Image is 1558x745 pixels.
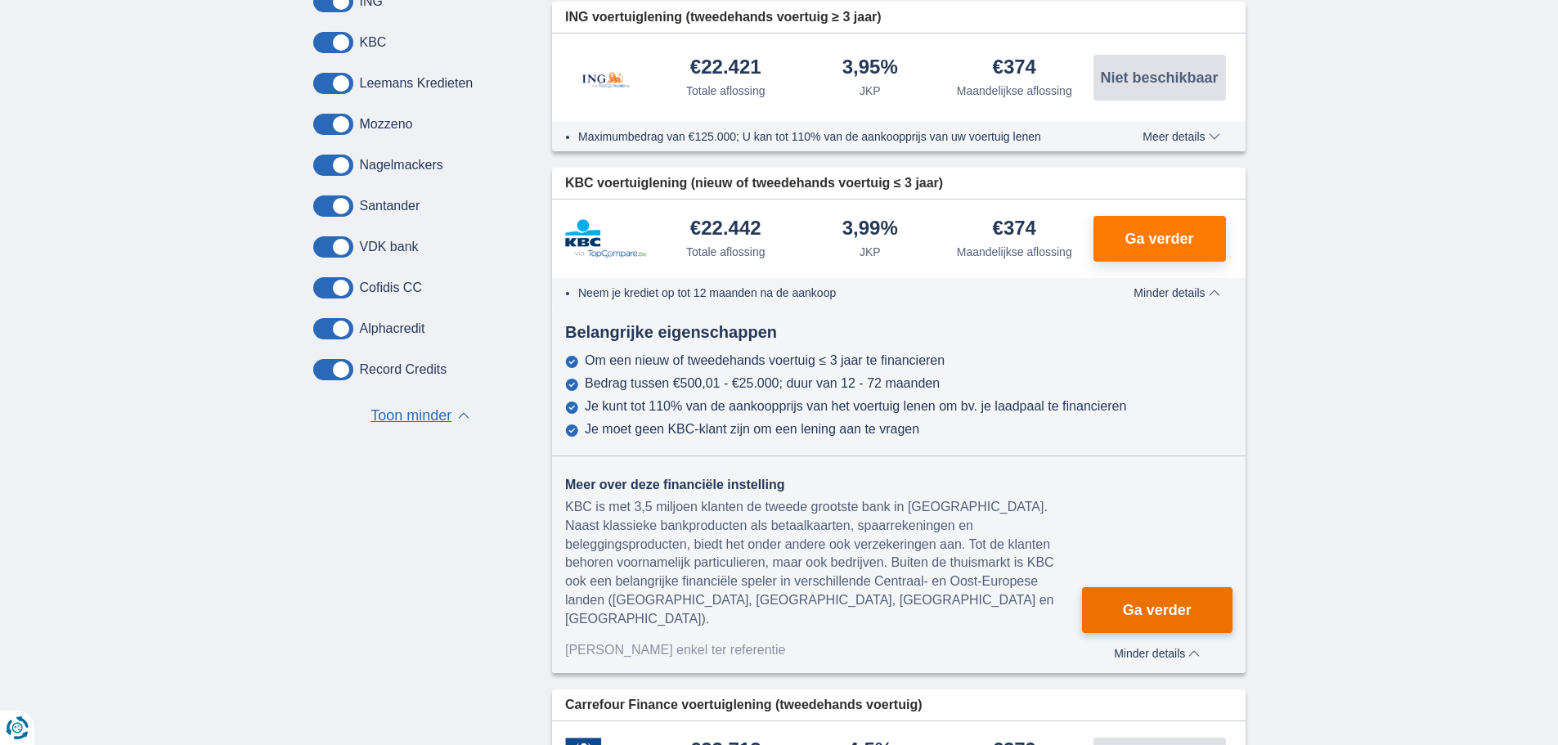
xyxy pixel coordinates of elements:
[360,199,420,213] label: Santander
[585,353,945,368] div: Om een nieuw of tweedehands voertuig ≤ 3 jaar te financieren
[552,321,1246,344] div: Belangrijke eigenschappen
[565,50,647,105] img: product.pl.alt ING
[360,76,474,91] label: Leemans Kredieten
[370,406,451,427] span: Toon minder
[565,641,1082,660] div: [PERSON_NAME] enkel ter referentie
[1130,130,1232,143] button: Meer details
[1093,55,1226,101] button: Niet beschikbaar
[993,218,1036,240] div: €374
[690,57,761,79] div: €22.421
[1134,287,1219,298] span: Minder details
[957,244,1072,260] div: Maandelijkse aflossing
[565,174,943,193] span: KBC voertuiglening (nieuw of tweedehands voertuig ≤ 3 jaar)
[360,158,443,173] label: Nagelmackers
[565,8,882,27] span: ING voertuiglening (tweedehands voertuig ≥ 3 jaar)
[1100,70,1218,85] span: Niet beschikbaar
[360,321,425,336] label: Alphacredit
[1143,131,1219,142] span: Meer details
[578,128,1083,145] li: Maximumbedrag van €125.000; U kan tot 110% van de aankoopprijs van uw voertuig lenen
[860,244,881,260] div: JKP
[1125,231,1193,246] span: Ga verder
[565,498,1082,629] div: KBC is met 3,5 miljoen klanten de tweede grootste bank in [GEOGRAPHIC_DATA]. Naast klassieke bank...
[360,117,413,132] label: Mozzeno
[1114,648,1200,659] span: Minder details
[585,399,1126,414] div: Je kunt tot 110% van de aankoopprijs van het voertuig lenen om bv. je laadpaal te financieren
[585,376,940,391] div: Bedrag tussen €500,01 - €25.000; duur van 12 - 72 maanden
[993,57,1036,79] div: €374
[1082,587,1232,633] button: Ga verder
[1082,641,1232,660] button: Minder details
[690,218,761,240] div: €22.442
[565,476,1082,495] div: Meer over deze financiële instelling
[686,244,766,260] div: Totale aflossing
[360,362,447,377] label: Record Credits
[842,218,898,240] div: 3,99%
[578,285,1083,301] li: Neem je krediet op tot 12 maanden na de aankoop
[565,219,647,258] img: product.pl.alt KBC
[957,83,1072,99] div: Maandelijkse aflossing
[1093,216,1226,262] button: Ga verder
[585,422,919,437] div: Je moet geen KBC-klant zijn om een lening aan te vragen
[842,57,898,79] div: 3,95%
[1123,603,1192,617] span: Ga verder
[360,35,387,50] label: KBC
[458,412,469,419] span: ▲
[565,696,923,715] span: Carrefour Finance voertuiglening (tweedehands voertuig)
[366,405,474,428] button: Toon minder ▲
[360,240,419,254] label: VDK bank
[1121,286,1232,299] button: Minder details
[860,83,881,99] div: JKP
[360,280,422,295] label: Cofidis CC
[686,83,766,99] div: Totale aflossing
